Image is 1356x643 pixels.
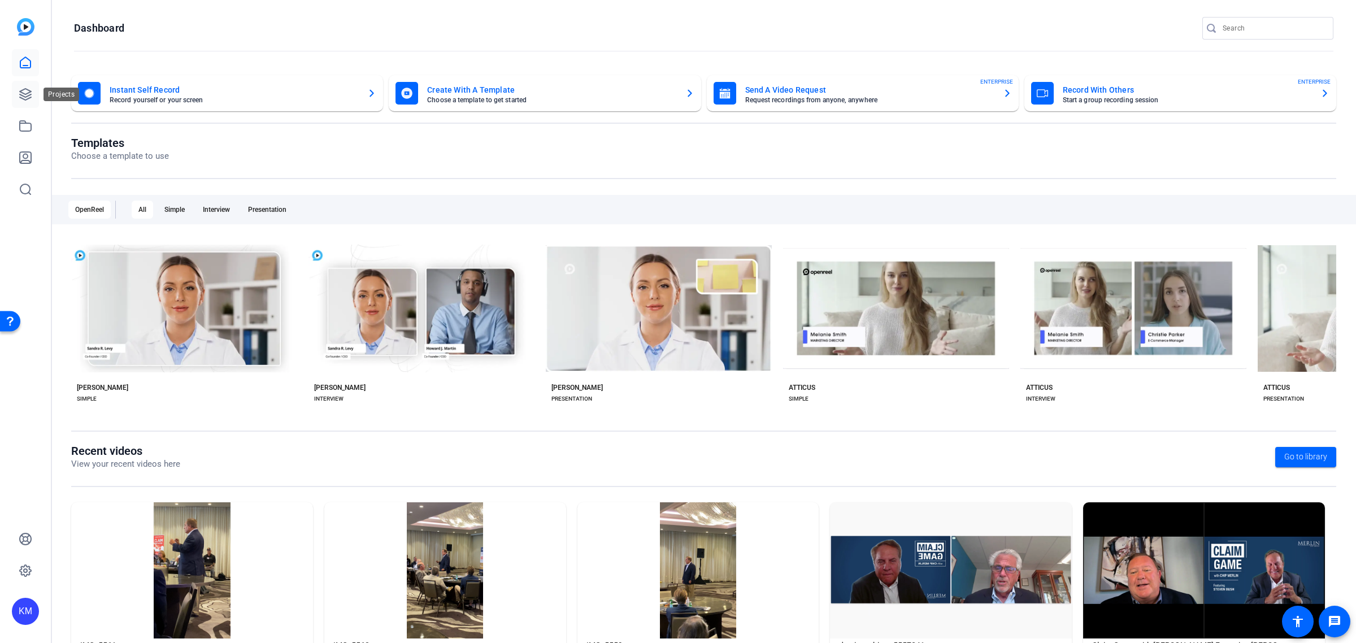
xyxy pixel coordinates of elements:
mat-card-subtitle: Record yourself or your screen [110,97,358,103]
div: [PERSON_NAME] [77,383,128,392]
h1: Recent videos [71,444,180,458]
button: Send A Video RequestRequest recordings from anyone, anywhereENTERPRISE [707,75,1019,111]
h1: Templates [71,136,169,150]
mat-card-subtitle: Start a group recording session [1063,97,1311,103]
p: Choose a template to use [71,150,169,163]
div: ATTICUS [1026,383,1053,392]
img: demio-webinar-5557341 [830,502,1072,638]
h1: Dashboard [74,21,124,35]
button: Record With OthersStart a group recording sessionENTERPRISE [1024,75,1336,111]
mat-icon: accessibility [1291,615,1305,628]
img: blue-gradient.svg [17,18,34,36]
mat-card-title: Send A Video Request [745,83,994,97]
div: SIMPLE [789,394,809,403]
div: [PERSON_NAME] [314,383,366,392]
div: OpenReel [68,201,111,219]
mat-card-title: Create With A Template [427,83,676,97]
img: IMG_5560 [324,502,566,638]
mat-card-subtitle: Request recordings from anyone, anywhere [745,97,994,103]
div: KM [12,598,39,625]
button: Create With A TemplateChoose a template to get started [389,75,701,111]
span: ENTERPRISE [1298,77,1331,86]
div: [PERSON_NAME] [551,383,603,392]
div: All [132,201,153,219]
div: Projects [44,88,79,101]
div: SIMPLE [77,394,97,403]
div: Interview [196,201,237,219]
a: Go to library [1275,447,1336,467]
div: ATTICUS [789,383,815,392]
img: IMG_5559 [577,502,819,638]
button: Instant Self RecordRecord yourself or your screen [71,75,383,111]
mat-card-subtitle: Choose a template to get started [427,97,676,103]
div: Presentation [241,201,293,219]
img: Claim Game with Chip Merlin Featuring Steven Bush [1083,502,1325,638]
div: INTERVIEW [1026,394,1055,403]
div: Simple [158,201,192,219]
mat-card-title: Instant Self Record [110,83,358,97]
input: Search [1223,21,1324,35]
div: PRESENTATION [551,394,592,403]
span: Go to library [1284,451,1327,463]
img: IMG_5561 [71,502,313,638]
mat-icon: message [1328,615,1341,628]
mat-card-title: Record With Others [1063,83,1311,97]
span: ENTERPRISE [980,77,1013,86]
div: PRESENTATION [1263,394,1304,403]
div: INTERVIEW [314,394,344,403]
div: ATTICUS [1263,383,1290,392]
p: View your recent videos here [71,458,180,471]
